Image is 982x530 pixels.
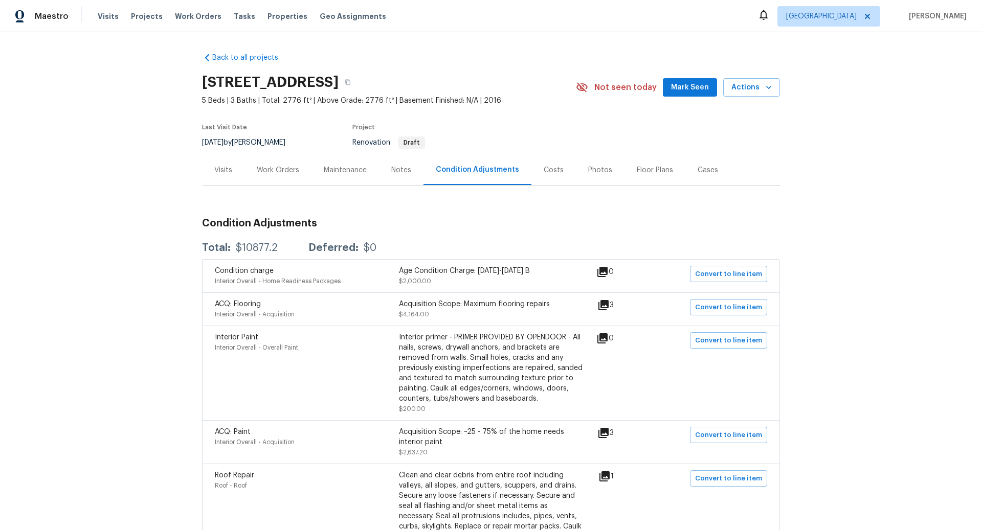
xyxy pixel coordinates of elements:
span: $2,637.20 [399,449,428,455]
div: Costs [544,165,564,175]
div: Work Orders [257,165,299,175]
h3: Condition Adjustments [202,218,780,228]
div: 3 [597,427,646,439]
span: Draft [399,140,424,146]
button: Convert to line item [690,470,767,487]
button: Mark Seen [663,78,717,97]
span: Maestro [35,11,69,21]
span: Interior Overall - Acquisition [215,439,295,445]
div: 1 [598,470,646,482]
div: Photos [588,165,612,175]
span: Visits [98,11,119,21]
div: by [PERSON_NAME] [202,136,298,149]
button: Convert to line item [690,427,767,443]
span: Interior Overall - Home Readiness Packages [215,278,341,284]
span: Not seen today [594,82,657,93]
div: Notes [391,165,411,175]
div: Floor Plans [637,165,673,175]
span: Convert to line item [695,473,762,485]
div: 0 [596,332,646,344]
span: Properties [267,11,307,21]
span: [DATE] [202,139,224,146]
div: Acquisition Scope: Maximum flooring repairs [399,299,583,309]
div: Age Condition Charge: [DATE]-[DATE] B [399,266,583,276]
span: Convert to line item [695,429,762,441]
div: Maintenance [324,165,367,175]
span: Convert to line item [695,302,762,313]
div: Deferred: [308,243,359,253]
div: $10877.2 [236,243,278,253]
span: [PERSON_NAME] [905,11,967,21]
span: Interior Overall - Acquisition [215,311,295,317]
div: Total: [202,243,231,253]
button: Convert to line item [690,266,767,282]
div: Interior primer - PRIMER PROVIDED BY OPENDOOR - All nails, screws, drywall anchors, and brackets ... [399,332,583,404]
div: Condition Adjustments [436,165,519,175]
span: $4,164.00 [399,311,429,317]
div: Cases [698,165,718,175]
span: Roof - Roof [215,482,247,489]
span: $2,000.00 [399,278,431,284]
button: Copy Address [339,73,357,91]
span: Tasks [234,13,255,20]
span: Renovation [352,139,425,146]
span: Project [352,124,375,130]
span: Condition charge [215,267,274,274]
a: Back to all projects [202,53,300,63]
span: Projects [131,11,163,21]
span: ACQ: Flooring [215,301,261,308]
span: Interior Overall - Overall Paint [215,344,298,351]
button: Convert to line item [690,332,767,349]
div: 0 [596,266,646,278]
span: Mark Seen [671,81,709,94]
span: Work Orders [175,11,221,21]
span: Roof Repair [215,472,254,479]
span: Convert to line item [695,335,762,347]
div: $0 [364,243,376,253]
button: Actions [723,78,780,97]
span: [GEOGRAPHIC_DATA] [786,11,857,21]
span: ACQ: Paint [215,428,251,435]
span: $200.00 [399,406,426,412]
span: Geo Assignments [320,11,386,21]
span: Actions [731,81,772,94]
h2: [STREET_ADDRESS] [202,77,339,87]
div: 3 [597,299,646,311]
div: Visits [214,165,232,175]
div: Acquisition Scope: ~25 - 75% of the home needs interior paint [399,427,583,447]
button: Convert to line item [690,299,767,315]
span: Interior Paint [215,334,258,341]
span: Last Visit Date [202,124,247,130]
span: Convert to line item [695,268,762,280]
span: 5 Beds | 3 Baths | Total: 2776 ft² | Above Grade: 2776 ft² | Basement Finished: N/A | 2016 [202,96,576,106]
